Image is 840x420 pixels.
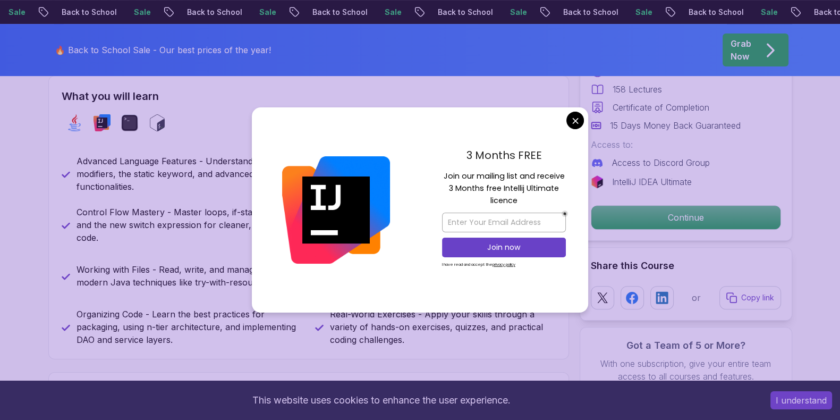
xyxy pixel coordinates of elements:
div: This website uses cookies to enhance the user experience. [8,389,754,412]
p: Back to School [554,7,626,18]
img: java logo [66,114,83,131]
p: Sale [501,7,535,18]
p: IntelliJ IDEA Ultimate [612,175,692,188]
h2: Share this Course [591,258,781,273]
p: 158 Lectures [613,83,662,96]
p: Access to Discord Group [612,156,710,169]
p: Real-World Exercises - Apply your skills through a variety of hands-on exercises, quizzes, and pr... [330,308,556,346]
p: Certificate of Completion [613,101,709,114]
p: Sale [125,7,159,18]
img: terminal logo [121,114,138,131]
p: Continue [591,206,780,229]
p: Sale [752,7,786,18]
button: Continue [591,205,781,230]
h3: Got a Team of 5 or More? [591,338,781,353]
h2: What you will learn [62,89,556,104]
p: Advanced Language Features - Understand access modifiers, the static keyword, and advanced method... [77,155,302,193]
p: Organizing Code - Learn the best practices for packaging, using n-tier architecture, and implemen... [77,308,302,346]
p: Control Flow Mastery - Master loops, if-statements, and the new switch expression for cleaner, ef... [77,206,302,244]
p: 15 Days Money Back Guaranteed [610,119,741,132]
img: intellij logo [94,114,111,131]
p: Back to School [53,7,125,18]
p: Sale [376,7,410,18]
img: jetbrains logo [591,175,604,188]
p: Copy link [741,292,774,303]
p: With one subscription, give your entire team access to all courses and features. [591,357,781,383]
p: Grab Now [731,37,751,63]
img: bash logo [149,114,166,131]
p: Sale [250,7,284,18]
p: Back to School [303,7,376,18]
p: Back to School [178,7,250,18]
p: Back to School [429,7,501,18]
p: Working with Files - Read, write, and manage files using modern Java techniques like try-with-res... [77,263,302,289]
p: or [692,291,701,304]
p: 🔥 Back to School Sale - Our best prices of the year! [55,44,271,56]
p: Sale [626,7,660,18]
p: Back to School [680,7,752,18]
p: Access to: [591,138,781,151]
button: Accept cookies [770,391,832,409]
button: Copy link [719,286,781,309]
